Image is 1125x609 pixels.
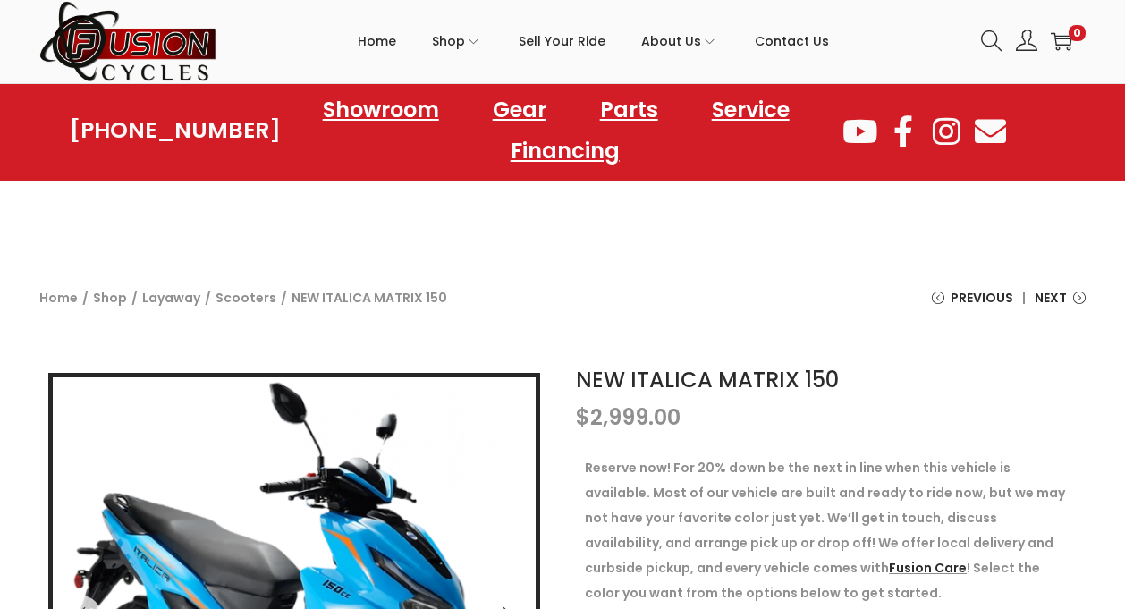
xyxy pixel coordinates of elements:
a: 0 [1051,30,1072,52]
span: / [205,285,211,310]
span: $ [576,402,590,432]
a: Next [1035,285,1086,324]
a: Sell Your Ride [519,1,605,81]
a: About Us [641,1,719,81]
span: Previous [951,285,1013,310]
a: Home [39,289,78,307]
a: Scooters [216,289,276,307]
span: Next [1035,285,1067,310]
a: [PHONE_NUMBER] [70,118,281,143]
span: Shop [432,19,465,63]
nav: Menu [281,89,840,172]
a: Shop [432,1,483,81]
span: / [131,285,138,310]
a: Financing [493,131,638,172]
a: Home [358,1,396,81]
a: Previous [932,285,1013,324]
span: NEW ITALICA MATRIX 150 [292,285,447,310]
a: Parts [582,89,676,131]
span: About Us [641,19,701,63]
bdi: 2,999.00 [576,402,681,432]
a: Contact Us [755,1,829,81]
span: Sell Your Ride [519,19,605,63]
a: Gear [475,89,564,131]
a: Layaway [142,289,200,307]
a: Showroom [305,89,457,131]
span: Home [358,19,396,63]
span: Contact Us [755,19,829,63]
span: / [82,285,89,310]
a: Shop [93,289,127,307]
a: Service [694,89,808,131]
p: Reserve now! For 20% down be the next in line when this vehicle is available. Most of our vehicle... [585,455,1077,605]
a: Fusion Care [889,559,967,577]
span: / [281,285,287,310]
nav: Primary navigation [218,1,968,81]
